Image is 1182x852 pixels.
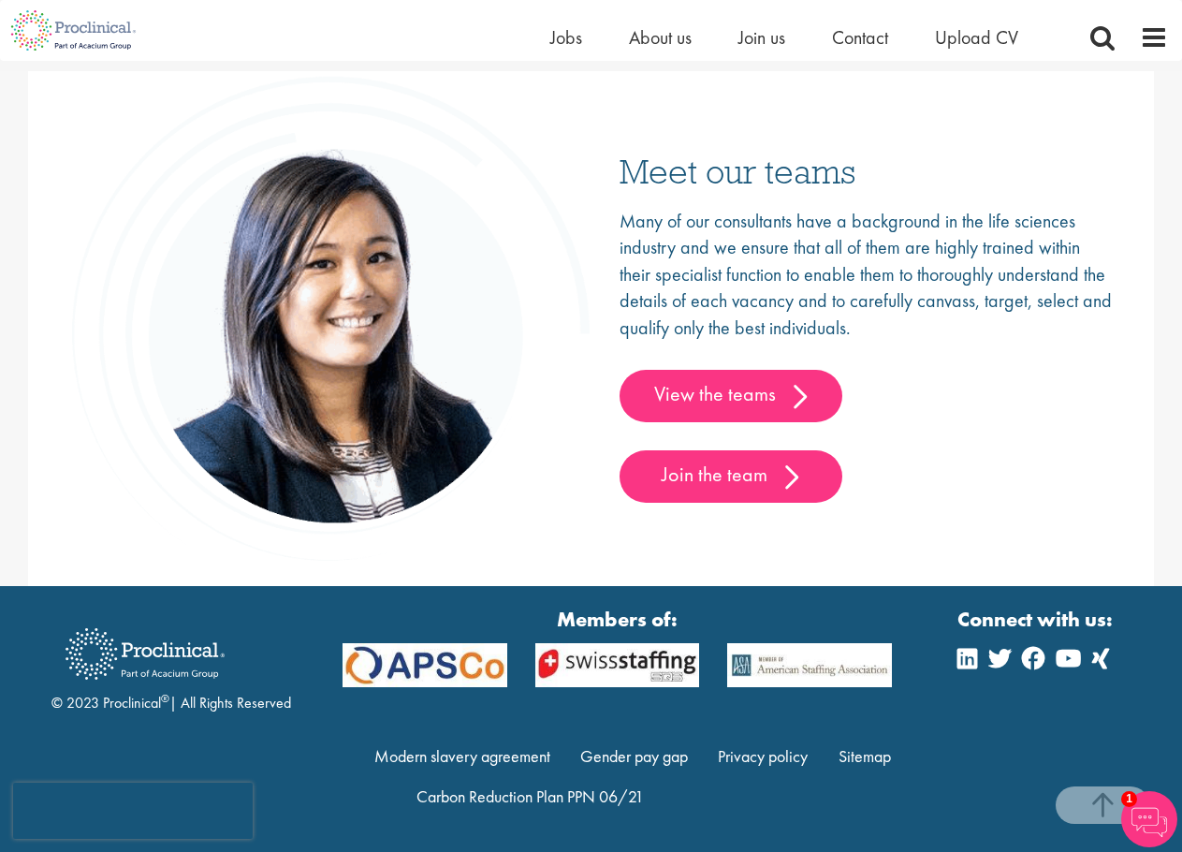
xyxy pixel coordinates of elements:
[343,605,892,634] strong: Members of:
[580,745,688,767] a: Gender pay gap
[713,643,905,686] img: APSCo
[374,745,550,767] a: Modern slavery agreement
[620,154,1113,188] h3: Meet our teams
[550,25,582,50] a: Jobs
[328,643,520,686] img: APSCo
[51,615,239,693] img: Proclinical Recruitment
[935,25,1018,50] a: Upload CV
[738,25,785,50] a: Join us
[832,25,888,50] a: Contact
[718,745,808,767] a: Privacy policy
[1121,791,1137,807] span: 1
[416,786,644,807] a: Carbon Reduction Plan PPN 06/21
[620,450,842,503] a: Join the team
[620,208,1113,504] div: Many of our consultants have a background in the life sciences industry and we ensure that all of...
[51,614,291,714] div: © 2023 Proclinical | All Rights Reserved
[161,691,169,706] sup: ®
[629,25,692,50] a: About us
[70,75,591,564] img: people
[521,643,713,686] img: APSCo
[957,605,1116,634] strong: Connect with us:
[1121,791,1177,847] img: Chatbot
[839,745,891,767] a: Sitemap
[13,783,253,839] iframe: reCAPTCHA
[620,370,842,422] a: View the teams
